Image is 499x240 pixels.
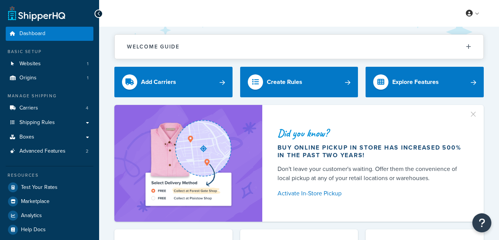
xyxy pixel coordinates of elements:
li: Origins [6,71,93,85]
a: Add Carriers [114,67,233,97]
a: Boxes [6,130,93,144]
li: Advanced Features [6,144,93,158]
div: Basic Setup [6,48,93,55]
span: Help Docs [21,227,46,233]
img: ad-shirt-map-b0359fc47e01cab431d101c4b569394f6a03f54285957d908178d52f29eb9668.png [126,116,251,210]
a: Activate In-Store Pickup [278,188,465,199]
a: Create Rules [240,67,358,97]
a: Shipping Rules [6,116,93,130]
div: Did you know? [278,128,465,139]
li: Websites [6,57,93,71]
a: Analytics [6,209,93,222]
span: 1 [87,61,88,67]
a: Origins1 [6,71,93,85]
span: Shipping Rules [19,119,55,126]
div: Buy online pickup in store has increased 500% in the past two years! [278,144,465,159]
div: Explore Features [392,77,439,87]
a: Test Your Rates [6,180,93,194]
button: Welcome Guide [115,35,483,59]
span: Boxes [19,134,34,140]
div: Add Carriers [141,77,176,87]
span: 2 [86,148,88,155]
div: Resources [6,172,93,179]
a: Dashboard [6,27,93,41]
span: Dashboard [19,31,45,37]
h2: Welcome Guide [127,44,180,50]
a: Carriers4 [6,101,93,115]
a: Explore Features [366,67,484,97]
span: 1 [87,75,88,81]
div: Don't leave your customer's waiting. Offer them the convenience of local pickup at any of your re... [278,164,465,183]
span: Origins [19,75,37,81]
span: Carriers [19,105,38,111]
span: 4 [86,105,88,111]
li: Carriers [6,101,93,115]
a: Marketplace [6,195,93,208]
span: Advanced Features [19,148,66,155]
button: Open Resource Center [472,213,491,232]
span: Marketplace [21,198,50,205]
a: Advanced Features2 [6,144,93,158]
span: Test Your Rates [21,184,58,191]
span: Websites [19,61,41,67]
div: Create Rules [267,77,302,87]
a: Help Docs [6,223,93,237]
div: Manage Shipping [6,93,93,99]
a: Websites1 [6,57,93,71]
span: Analytics [21,213,42,219]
